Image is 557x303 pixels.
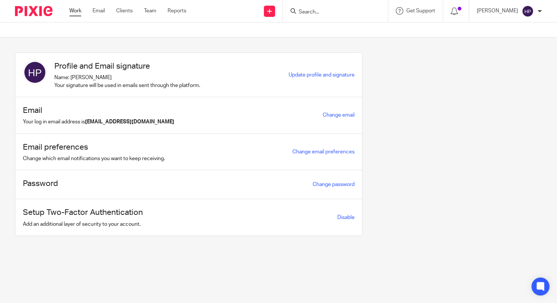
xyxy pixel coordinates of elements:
[54,74,200,89] p: Name: [PERSON_NAME] Your signature will be used in emails sent through the platform.
[406,8,435,13] span: Get Support
[292,149,355,154] a: Change email preferences
[69,7,81,15] a: Work
[289,72,355,78] a: Update profile and signature
[313,182,355,187] a: Change password
[23,220,143,228] p: Add an additional layer of security to your account.
[168,7,186,15] a: Reports
[23,141,165,153] h1: Email preferences
[323,112,355,118] a: Change email
[23,60,47,84] img: svg%3E
[477,7,518,15] p: [PERSON_NAME]
[85,119,174,124] b: [EMAIL_ADDRESS][DOMAIN_NAME]
[522,5,534,17] img: svg%3E
[298,9,365,16] input: Search
[23,118,174,126] p: Your log in email address is
[15,6,52,16] img: Pixie
[337,215,355,220] a: Disable
[23,155,165,162] p: Change which email notifications you want to keep receiving.
[93,7,105,15] a: Email
[23,178,58,189] h1: Password
[144,7,156,15] a: Team
[23,105,174,116] h1: Email
[116,7,133,15] a: Clients
[54,60,200,72] h1: Profile and Email signature
[23,207,143,218] h1: Setup Two-Factor Authentication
